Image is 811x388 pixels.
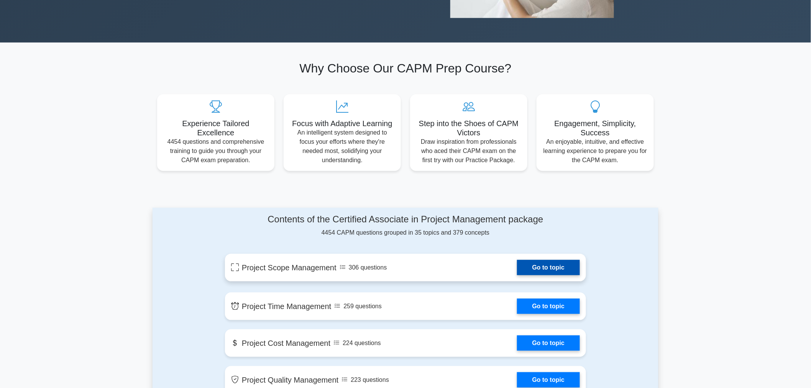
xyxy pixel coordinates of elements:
a: Go to topic [517,335,580,351]
p: An enjoyable, intuitive, and effective learning experience to prepare you for the CAPM exam. [543,137,648,165]
h5: Experience Tailored Excellence [163,119,268,137]
h5: Focus with Adaptive Learning [290,119,395,128]
a: Go to topic [517,299,580,314]
p: An intelligent system designed to focus your efforts where they're needed most, solidifying your ... [290,128,395,165]
h5: Step into the Shoes of CAPM Victors [416,119,521,137]
div: 4454 CAPM questions grouped in 35 topics and 379 concepts [225,214,586,237]
p: Draw inspiration from professionals who aced their CAPM exam on the first try with our Practice P... [416,137,521,165]
a: Go to topic [517,260,580,275]
h5: Engagement, Simplicity, Success [543,119,648,137]
h2: Why Choose Our CAPM Prep Course? [157,61,654,76]
a: Go to topic [517,372,580,388]
h4: Contents of the Certified Associate in Project Management package [225,214,586,225]
p: 4454 questions and comprehensive training to guide you through your CAPM exam preparation. [163,137,268,165]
